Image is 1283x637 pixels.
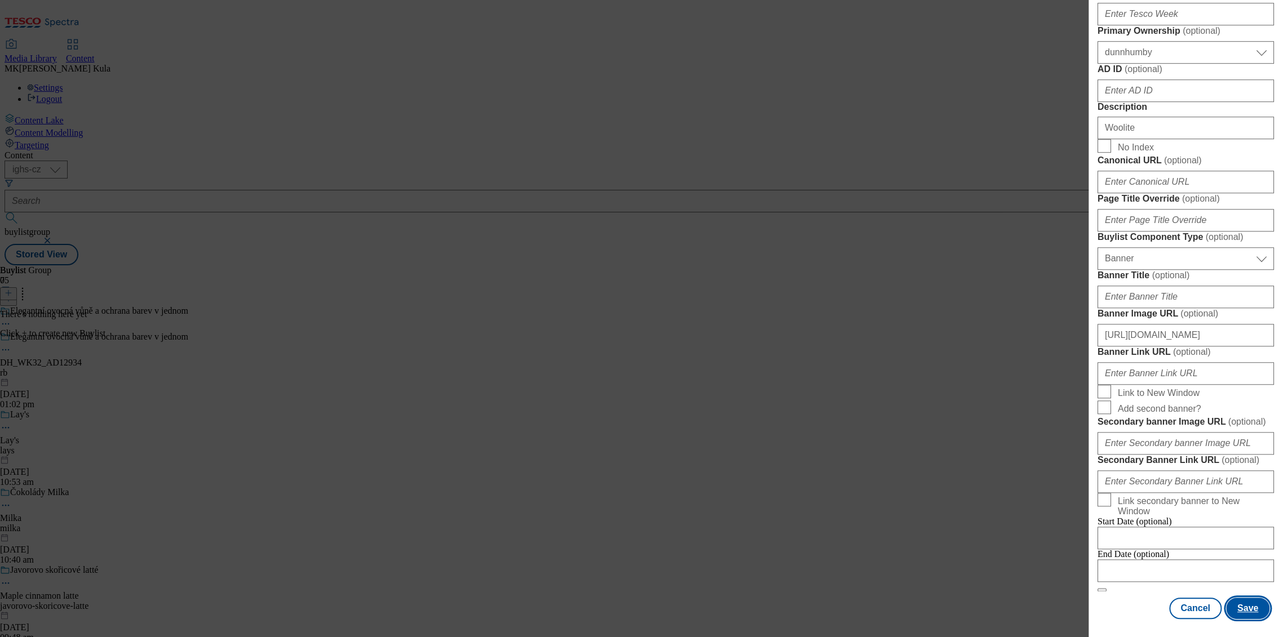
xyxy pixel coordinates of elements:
[1098,3,1274,25] input: Enter Tesco Week
[1183,26,1220,35] span: ( optional )
[1164,155,1202,165] span: ( optional )
[1180,309,1218,318] span: ( optional )
[1098,362,1274,385] input: Enter Banner Link URL
[1226,598,1269,619] button: Save
[1098,155,1274,166] label: Canonical URL
[1098,102,1274,112] label: Description
[1206,232,1244,242] span: ( optional )
[1098,79,1274,102] input: Enter AD ID
[1228,417,1266,426] span: ( optional )
[1098,549,1169,559] span: End Date (optional)
[1118,496,1269,516] span: Link secondary banner to New Window
[1118,142,1154,153] span: No Index
[1098,193,1274,204] label: Page Title Override
[1182,194,1220,203] span: ( optional )
[1098,117,1274,139] input: Enter Description
[1118,388,1200,398] span: Link to New Window
[1098,346,1274,358] label: Banner Link URL
[1098,25,1274,37] label: Primary Ownership
[1098,324,1274,346] input: Enter Banner Image URL
[1118,404,1201,414] span: Add second banner?
[1098,209,1274,231] input: Enter Page Title Override
[1125,64,1162,74] span: ( optional )
[1173,347,1211,357] span: ( optional )
[1222,455,1259,465] span: ( optional )
[1098,308,1274,319] label: Banner Image URL
[1152,270,1190,280] span: ( optional )
[1098,171,1274,193] input: Enter Canonical URL
[1098,231,1274,243] label: Buylist Component Type
[1098,527,1274,549] input: Enter Date
[1169,598,1221,619] button: Cancel
[1098,270,1274,281] label: Banner Title
[1098,416,1274,427] label: Secondary banner Image URL
[1098,470,1274,493] input: Enter Secondary Banner Link URL
[1098,432,1274,455] input: Enter Secondary banner Image URL
[1098,455,1274,466] label: Secondary Banner Link URL
[1098,64,1274,75] label: AD ID
[1098,286,1274,308] input: Enter Banner Title
[1098,559,1274,582] input: Enter Date
[1098,516,1172,526] span: Start Date (optional)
